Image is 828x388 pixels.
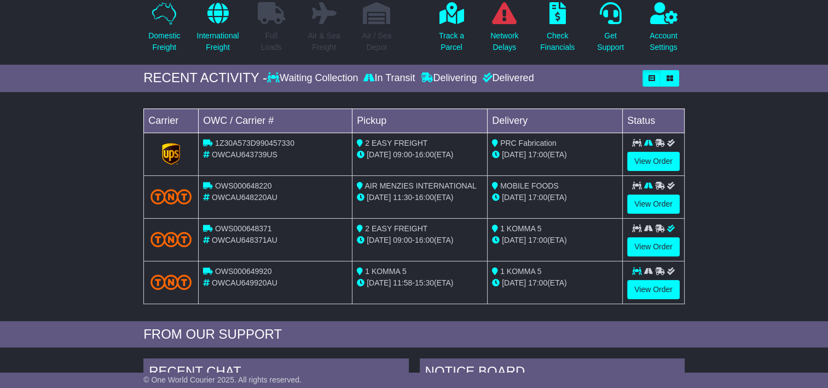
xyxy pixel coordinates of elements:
[308,30,340,53] p: Air & Sea Freight
[143,327,685,343] div: FROM OUR SUPPORT
[528,193,547,202] span: 17:00
[502,193,526,202] span: [DATE]
[420,358,685,388] div: NOTICE BOARD
[212,193,277,202] span: OWCAU648220AU
[415,236,434,244] span: 16:00
[150,275,192,289] img: TNT_Domestic.png
[528,236,547,244] span: 17:00
[352,109,488,133] td: Pickup
[367,193,391,202] span: [DATE]
[367,236,391,244] span: [DATE]
[150,232,192,247] img: TNT_Domestic.png
[597,2,624,59] a: GetSupport
[361,72,418,84] div: In Transit
[528,150,547,159] span: 17:00
[479,72,534,84] div: Delivered
[492,277,618,289] div: (ETA)
[439,30,464,53] p: Track a Parcel
[492,192,618,203] div: (ETA)
[627,195,680,214] a: View Order
[492,149,618,161] div: (ETA)
[490,2,519,59] a: NetworkDelays
[393,236,412,244] span: 09:00
[418,72,479,84] div: Delivering
[367,278,391,287] span: [DATE]
[393,193,412,202] span: 11:30
[627,237,680,256] a: View Order
[649,2,678,59] a: AccountSettings
[438,2,465,59] a: Track aParcel
[415,150,434,159] span: 16:00
[364,181,476,190] span: AIR MENZIES INTERNATIONAL
[540,2,575,59] a: CheckFinancials
[627,280,680,299] a: View Order
[502,150,526,159] span: [DATE]
[365,267,406,276] span: 1 KOMMA 5
[362,30,391,53] p: Air / Sea Depot
[623,109,685,133] td: Status
[150,189,192,204] img: TNT_Domestic.png
[500,267,541,276] span: 1 KOMMA 5
[215,139,294,147] span: 1Z30A573D990457330
[143,358,408,388] div: RECENT CHAT
[500,224,541,233] span: 1 KOMMA 5
[258,30,285,53] p: Full Loads
[492,235,618,246] div: (ETA)
[357,277,483,289] div: - (ETA)
[365,224,427,233] span: 2 EASY FREIGHT
[196,2,239,59] a: InternationalFreight
[148,30,180,53] p: Domestic Freight
[143,375,302,384] span: © One World Courier 2025. All rights reserved.
[212,278,277,287] span: OWCAU649920AU
[267,72,361,84] div: Waiting Collection
[597,30,624,53] p: Get Support
[627,152,680,171] a: View Order
[215,267,272,276] span: OWS000649920
[650,30,678,53] p: Account Settings
[357,192,483,203] div: - (ETA)
[490,30,518,53] p: Network Delays
[143,70,267,86] div: RECENT ACTIVITY -
[488,109,623,133] td: Delivery
[148,2,181,59] a: DomesticFreight
[215,181,272,190] span: OWS000648220
[528,278,547,287] span: 17:00
[212,236,277,244] span: OWCAU648371AU
[500,139,557,147] span: PRC Fabrication
[500,181,559,190] span: MOBILE FOODS
[502,278,526,287] span: [DATE]
[415,278,434,287] span: 15:30
[365,139,427,147] span: 2 EASY FREIGHT
[162,143,181,165] img: GetCarrierServiceLogo
[393,150,412,159] span: 09:00
[199,109,352,133] td: OWC / Carrier #
[540,30,575,53] p: Check Financials
[144,109,199,133] td: Carrier
[357,149,483,161] div: - (ETA)
[215,224,272,233] span: OWS000648371
[415,193,434,202] span: 16:00
[393,278,412,287] span: 11:58
[367,150,391,159] span: [DATE]
[502,236,526,244] span: [DATE]
[212,150,277,159] span: OWCAU643739US
[196,30,239,53] p: International Freight
[357,235,483,246] div: - (ETA)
